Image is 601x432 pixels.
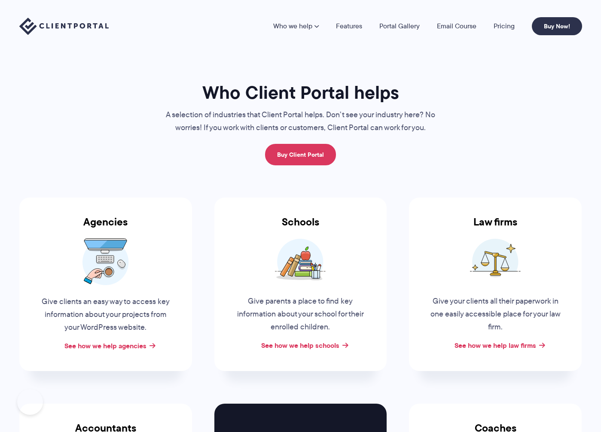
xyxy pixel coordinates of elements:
[437,23,476,30] a: Email Course
[235,295,366,334] p: Give parents a place to find key information about your school for their enrolled children.
[430,295,561,334] p: Give your clients all their paperwork in one easily accessible place for your law firm.
[336,23,362,30] a: Features
[265,144,336,165] a: Buy Client Portal
[214,216,387,238] h3: Schools
[17,389,43,415] iframe: Toggle Customer Support
[273,23,319,30] a: Who we help
[455,340,536,350] a: See how we help law firms
[157,81,445,104] h1: Who Client Portal helps
[409,216,582,238] h3: Law firms
[40,295,171,334] p: Give clients an easy way to access key information about your projects from your WordPress website.
[64,341,146,351] a: See how we help agencies
[157,109,445,134] p: A selection of industries that Client Portal helps. Don’t see your industry here? No worries! If ...
[532,17,582,35] a: Buy Now!
[261,340,339,350] a: See how we help schools
[379,23,420,30] a: Portal Gallery
[494,23,515,30] a: Pricing
[19,216,192,238] h3: Agencies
